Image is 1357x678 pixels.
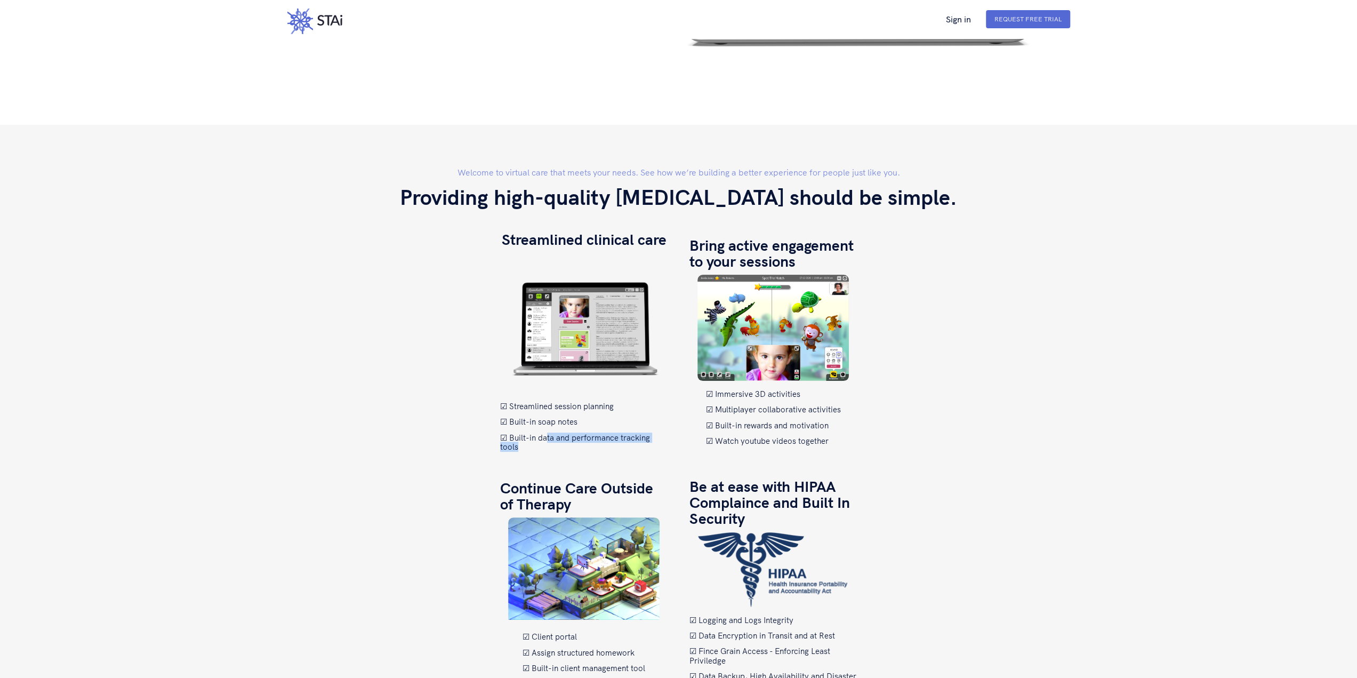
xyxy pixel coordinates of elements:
h4: Be at ease with HIPAA Complaince and Built In Security [689,478,857,527]
li: Assign structured homework [523,648,645,657]
h4: Streamlined clinical care [502,232,667,248]
li: Logging and Logs Integrity [689,616,857,625]
button: Request Free Trial [986,10,1070,28]
h4: Continue Care Outside of Therapy [500,480,668,512]
li: Fince Grain Access - Enforcing Least Priviledge [689,647,857,665]
li: Built-in data and performance tracking tools [500,433,668,452]
li: Multiplayer collaborative activities [706,405,841,414]
img: Girl in a jacket [697,532,849,607]
li: Immersive 3D activities [706,389,841,398]
a: Sign in [937,14,979,24]
img: Girl in a jacket [508,253,660,393]
li: Built-in client management tool [523,664,645,673]
li: Watch youtube videos together [706,436,841,445]
li: Client portal [523,632,645,641]
img: Girl in a jacket [697,275,849,381]
a: Request Free Trial [994,15,1062,23]
li: Built-in soap notes [500,417,668,426]
li: Built-in rewards and motivation [706,421,841,430]
li: Streamlined session planning [500,402,668,411]
h4: Bring active engagement to your sessions [689,237,857,269]
img: Girl in a jacket [508,517,660,624]
li: Data Encryption in Transit and at Rest [689,631,857,640]
h5: Welcome to virtual care that meets your needs. See how we’re building a better experience for peo... [287,167,1070,177]
h3: Providing high-quality [MEDICAL_DATA] should be simple. [287,184,1070,210]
